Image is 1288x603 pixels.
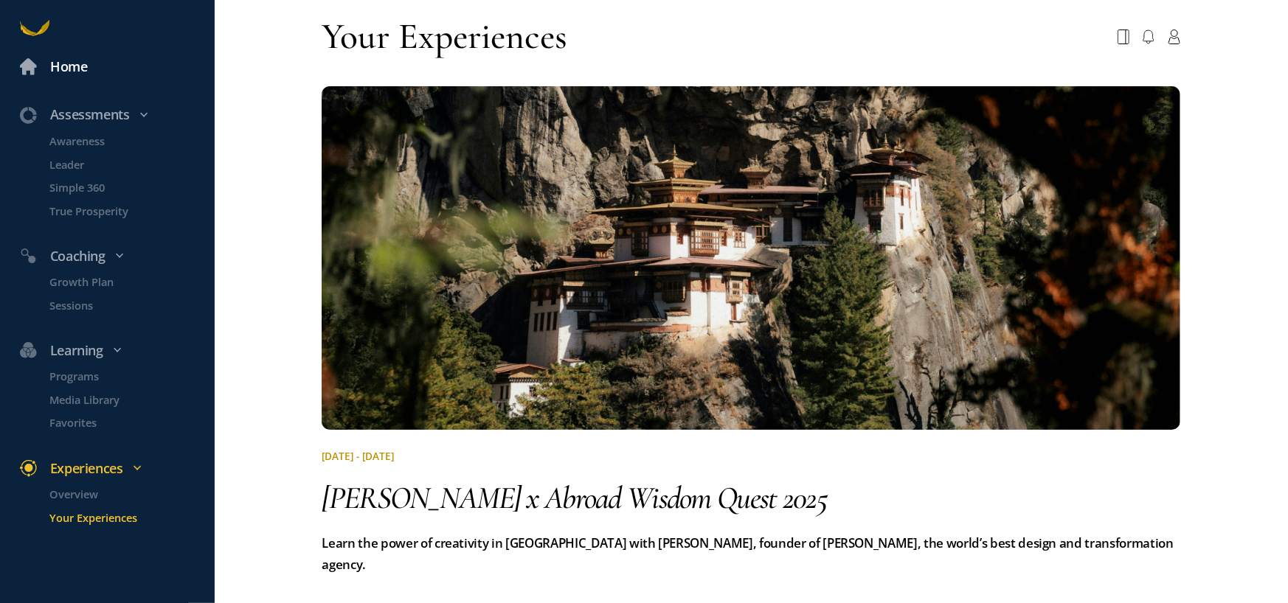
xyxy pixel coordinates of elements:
p: Growth Plan [50,273,212,290]
p: Programs [50,368,212,385]
div: Coaching [10,245,221,267]
pre: Learn the power of creativity in [GEOGRAPHIC_DATA] with [PERSON_NAME], founder of [PERSON_NAME], ... [322,532,1180,576]
p: Sessions [50,296,212,313]
div: Assessments [10,104,221,125]
a: True Prosperity [30,202,215,219]
p: Leader [50,156,212,172]
a: Leader [30,156,215,172]
span: [DATE] - [DATE] [322,450,394,463]
a: Programs [30,368,215,385]
p: Overview [50,486,212,503]
p: Media Library [50,391,212,408]
div: Your Experiences [322,13,567,60]
a: Overview [30,486,215,503]
a: Favorites [30,414,215,431]
a: Media Library [30,391,215,408]
p: Your Experiences [50,509,212,526]
div: Home [50,56,88,77]
a: Growth Plan [30,273,215,290]
div: Learning [10,340,221,361]
span: [PERSON_NAME] x Abroad Wisdom Quest 2025 [322,478,827,517]
a: Your Experiences [30,509,215,526]
a: Awareness [30,133,215,150]
a: Simple 360 [30,179,215,196]
p: True Prosperity [50,202,212,219]
p: Simple 360 [50,179,212,196]
a: Sessions [30,296,215,313]
p: Awareness [50,133,212,150]
div: Experiences [10,458,221,479]
img: quest-1756312607653.jpg [322,86,1180,430]
p: Favorites [50,414,212,431]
